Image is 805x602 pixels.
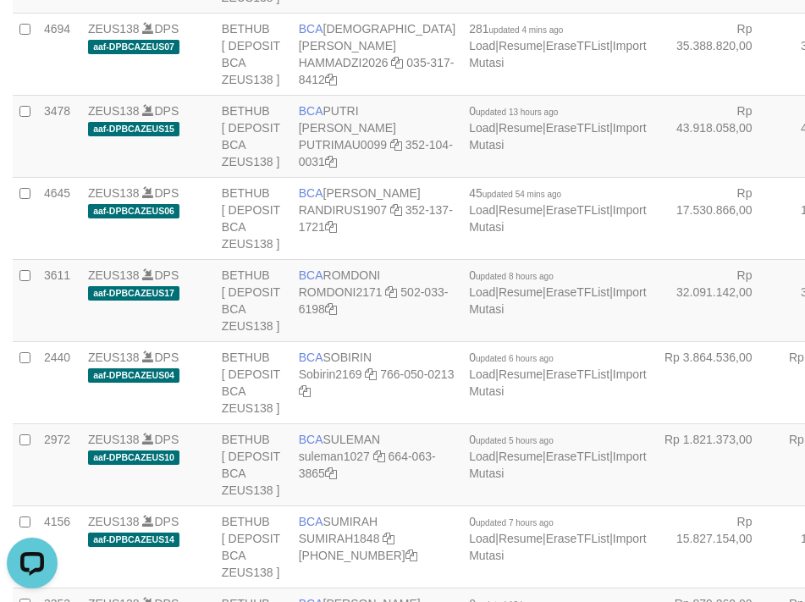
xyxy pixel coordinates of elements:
a: EraseTFList [546,285,609,299]
td: Rp 32.091.142,00 [653,259,778,341]
td: Rp 1.821.373,00 [653,423,778,505]
a: Copy 0353178412 to clipboard [325,73,337,86]
span: updated 4 mins ago [489,25,564,35]
span: 0 [469,268,554,282]
td: SUMIRAH [PHONE_NUMBER] [292,505,462,588]
span: 45 [469,186,561,200]
td: 2440 [37,341,81,423]
a: Copy SUMIRAH1848 to clipboard [383,532,394,545]
a: EraseTFList [546,39,609,52]
a: ZEUS138 [88,268,140,282]
a: ZEUS138 [88,22,140,36]
span: updated 13 hours ago [476,108,558,117]
td: DPS [81,341,215,423]
td: Rp 15.827.154,00 [653,505,778,588]
td: PUTRI [PERSON_NAME] 352-104-0031 [292,95,462,177]
a: Copy PUTRIMAU0099 to clipboard [390,138,402,152]
a: Import Mutasi [469,367,646,398]
td: 3478 [37,95,81,177]
td: SOBIRIN 766-050-0213 [292,341,462,423]
td: BETHUB [ DEPOSIT BCA ZEUS138 ] [215,259,292,341]
a: EraseTFList [546,367,609,381]
span: BCA [299,351,323,364]
a: Import Mutasi [469,203,646,234]
a: Load [469,285,495,299]
td: Rp 3.864.536,00 [653,341,778,423]
a: Load [469,450,495,463]
a: suleman1027 [299,450,370,463]
a: Import Mutasi [469,121,646,152]
td: DPS [81,505,215,588]
span: | | | [469,22,646,69]
td: DPS [81,177,215,259]
td: [PERSON_NAME] 352-137-1721 [292,177,462,259]
a: Resume [499,203,543,217]
a: ZEUS138 [88,186,140,200]
a: Load [469,532,495,545]
td: 4694 [37,13,81,95]
span: updated 7 hours ago [476,518,554,527]
span: BCA [299,22,323,36]
td: Rp 43.918.058,00 [653,95,778,177]
td: DPS [81,423,215,505]
span: aaf-DPBCAZEUS14 [88,533,179,547]
span: 0 [469,433,554,446]
a: Copy 3521371721 to clipboard [325,220,337,234]
a: Copy RANDIRUS1907 to clipboard [390,203,402,217]
a: Load [469,121,495,135]
span: updated 54 mins ago [482,190,561,199]
span: aaf-DPBCAZEUS07 [88,40,179,54]
td: DPS [81,95,215,177]
span: aaf-DPBCAZEUS15 [88,122,179,136]
span: BCA [299,104,323,118]
a: ZEUS138 [88,515,140,528]
td: BETHUB [ DEPOSIT BCA ZEUS138 ] [215,423,292,505]
span: BCA [299,268,323,282]
a: Copy 7660500213 to clipboard [299,384,311,398]
td: SULEMAN 664-063-3865 [292,423,462,505]
a: Resume [499,450,543,463]
button: Open LiveChat chat widget [7,7,58,58]
span: BCA [299,515,323,528]
td: BETHUB [ DEPOSIT BCA ZEUS138 ] [215,177,292,259]
a: ZEUS138 [88,433,140,446]
span: updated 5 hours ago [476,436,554,445]
a: Copy 5020336198 to clipboard [325,302,337,316]
a: EraseTFList [546,450,609,463]
a: Copy suleman1027 to clipboard [373,450,385,463]
span: updated 6 hours ago [476,354,554,363]
a: Resume [499,285,543,299]
a: Resume [499,532,543,545]
span: 0 [469,515,554,528]
span: | | | [469,104,646,152]
span: aaf-DPBCAZEUS04 [88,368,179,383]
a: Import Mutasi [469,532,646,562]
a: RANDIRUS1907 [299,203,387,217]
a: ZEUS138 [88,104,140,118]
a: Resume [499,367,543,381]
a: Import Mutasi [469,450,646,480]
td: DPS [81,259,215,341]
a: Copy 3521040031 to clipboard [325,155,337,168]
a: Copy Sobirin2169 to clipboard [365,367,377,381]
td: BETHUB [ DEPOSIT BCA ZEUS138 ] [215,13,292,95]
a: Load [469,39,495,52]
td: 4156 [37,505,81,588]
a: EraseTFList [546,532,609,545]
span: | | | [469,186,646,234]
span: 0 [469,104,558,118]
a: Resume [499,121,543,135]
span: | | | [469,433,646,480]
span: BCA [299,433,323,446]
a: SUMIRAH1848 [299,532,380,545]
a: EraseTFList [546,203,609,217]
a: Copy ROMDONI2171 to clipboard [385,285,397,299]
td: BETHUB [ DEPOSIT BCA ZEUS138 ] [215,95,292,177]
td: Rp 17.530.866,00 [653,177,778,259]
a: Import Mutasi [469,39,646,69]
a: ROMDONI2171 [299,285,383,299]
td: 2972 [37,423,81,505]
td: 3611 [37,259,81,341]
td: BETHUB [ DEPOSIT BCA ZEUS138 ] [215,341,292,423]
span: aaf-DPBCAZEUS17 [88,286,179,301]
